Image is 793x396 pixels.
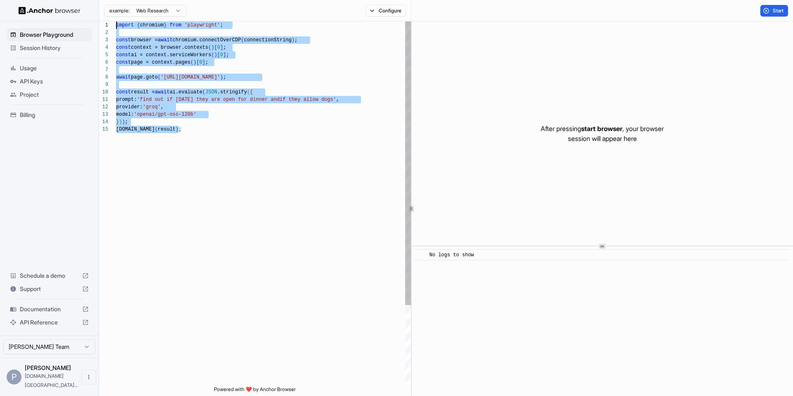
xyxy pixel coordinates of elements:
[20,44,89,52] span: Session History
[7,75,92,88] div: API Keys
[294,37,297,43] span: ;
[20,31,89,39] span: Browser Playground
[214,386,296,396] span: Powered with ❤️ by Anchor Browser
[99,103,108,111] div: 12
[178,126,181,132] span: ;
[99,21,108,29] div: 1
[25,373,78,388] span: idea.barcelona@gmail.com
[137,22,140,28] span: {
[161,104,164,110] span: ,
[7,108,92,122] div: Billing
[116,37,131,43] span: const
[419,251,423,259] span: ​
[336,97,339,103] span: ,
[155,126,158,132] span: (
[99,81,108,88] div: 9
[220,52,223,58] span: 0
[137,97,280,103] span: 'find out if [DATE] they are open for dinner and
[131,89,155,95] span: result =
[116,52,131,58] span: const
[211,45,214,50] span: )
[116,74,131,80] span: await
[20,64,89,72] span: Usage
[131,52,211,58] span: ai = context.serviceWorkers
[125,119,128,125] span: ;
[140,22,164,28] span: chromium
[217,45,220,50] span: 0
[241,37,244,43] span: (
[205,89,217,95] span: JSON
[7,370,21,384] div: P
[99,88,108,96] div: 10
[20,111,89,119] span: Billing
[430,252,474,258] span: No logs to show
[143,104,161,110] span: 'groq'
[99,74,108,81] div: 8
[170,22,182,28] span: from
[99,126,108,133] div: 15
[131,45,208,50] span: context = browser.contexts
[99,118,108,126] div: 14
[116,112,134,117] span: model:
[131,74,158,80] span: page.goto
[366,5,406,17] button: Configure
[220,45,223,50] span: ]
[280,97,336,103] span: if they allow dogs'
[116,104,143,110] span: provider:
[247,89,250,95] span: (
[25,364,71,371] span: Pau Sánchez
[214,45,217,50] span: [
[7,316,92,329] div: API Reference
[217,89,247,95] span: .stringify
[99,66,108,74] div: 7
[185,22,220,28] span: 'playwright'
[81,370,96,384] button: Open menu
[116,89,131,95] span: const
[7,41,92,55] div: Session History
[205,60,208,65] span: ;
[7,303,92,316] div: Documentation
[217,52,220,58] span: [
[155,89,170,95] span: await
[20,318,79,327] span: API Reference
[158,37,173,43] span: await
[199,60,202,65] span: 0
[158,126,176,132] span: result
[581,124,622,133] span: start browser
[170,89,202,95] span: ai.evaluate
[220,74,223,80] span: )
[190,60,193,65] span: (
[134,112,196,117] span: 'openai/gpt-oss-120b'
[250,89,253,95] span: {
[116,60,131,65] span: const
[7,282,92,296] div: Support
[211,52,214,58] span: (
[116,22,134,28] span: import
[116,126,155,132] span: [DOMAIN_NAME]
[99,59,108,66] div: 6
[20,77,89,86] span: API Keys
[122,119,125,125] span: )
[173,37,241,43] span: chromium.connectOverCDP
[176,126,178,132] span: )
[20,272,79,280] span: Schedule a demo
[20,91,89,99] span: Project
[214,52,217,58] span: )
[131,37,158,43] span: browser =
[541,124,664,143] p: After pressing , your browser session will appear here
[164,22,166,28] span: }
[99,111,108,118] div: 13
[99,96,108,103] div: 11
[223,74,226,80] span: ;
[119,119,122,125] span: )
[244,37,292,43] span: connectionString
[7,88,92,101] div: Project
[158,74,161,80] span: (
[99,36,108,44] div: 3
[116,119,119,125] span: }
[7,269,92,282] div: Schedule a demo
[202,60,205,65] span: ]
[116,97,137,103] span: prompt:
[99,29,108,36] div: 2
[760,5,788,17] button: Start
